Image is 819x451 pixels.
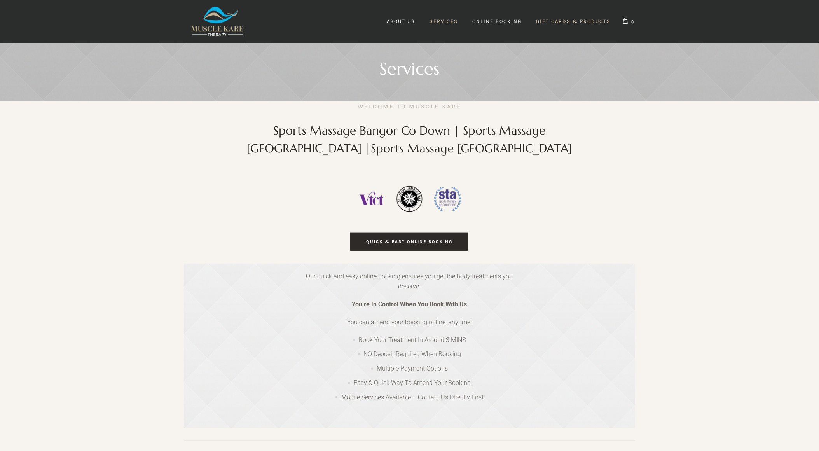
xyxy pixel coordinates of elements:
a: QUICK & EASY ONLINE BOOKING [350,233,468,251]
img: St Johns Ambulance [395,185,424,213]
span: Gift Cards & Products [536,18,611,24]
li: Easy & Quick Way To Amend Your Booking [295,374,524,388]
span: Online Booking [473,18,522,24]
p: Our quick and easy online booking ensures you get the body treatments you deserve. [295,271,524,299]
a: Services [423,14,465,29]
a: About Us [380,14,423,29]
span: QUICK & EASY ONLINE BOOKING [366,239,452,244]
span: Services [430,18,458,24]
img: Sports Therapy Association [433,185,462,213]
li: Multiple Payment Options [295,360,524,374]
li: NO Deposit Required When Booking [295,345,524,360]
img: Vocational Training Charitable Trust [357,185,386,213]
span: About Us [387,18,416,24]
span: Sports Massage [GEOGRAPHIC_DATA] [371,141,572,156]
a: Gift Cards & Products [529,14,618,29]
span: Sports Massage Bangor Co Down | Sports Massage [GEOGRAPHIC_DATA] | [247,123,546,156]
h2: Services [379,62,440,75]
strong: You’re In Control When You Book With Us [352,301,467,308]
li: Mobile Services Available – Contact Us Directly First [295,388,524,403]
h4: Welcome to Muscle Kare [358,101,461,112]
p: You can amend your booking online, anytime! [295,317,524,335]
a: Online Booking [466,14,529,29]
li: Book Your Treatment In Around 3 MINS [295,335,524,346]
